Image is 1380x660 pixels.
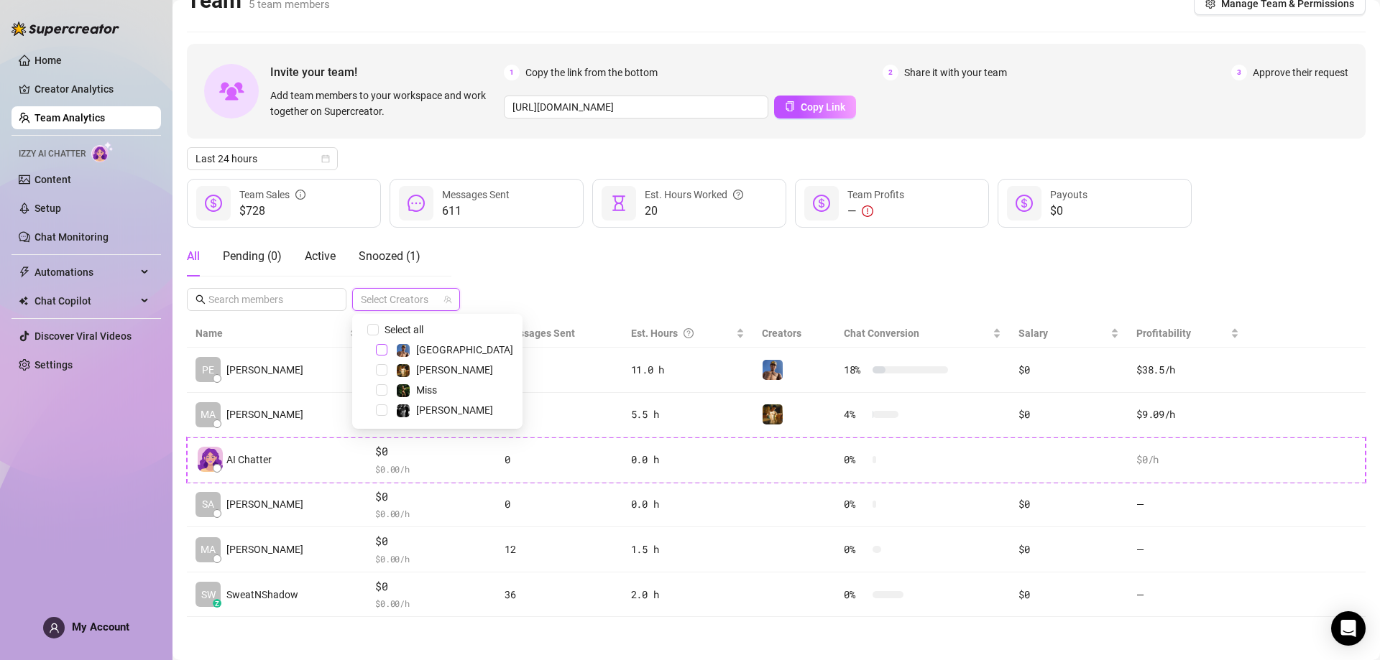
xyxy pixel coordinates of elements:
[375,533,487,550] span: $0
[321,154,330,163] span: calendar
[11,22,119,36] img: logo-BBDzfeDw.svg
[397,364,410,377] img: Marvin
[187,248,200,265] div: All
[505,327,575,339] span: Messages Sent
[19,296,28,306] img: Chat Copilot
[201,406,216,422] span: MA
[847,189,904,200] span: Team Profits
[505,587,614,603] div: 36
[774,96,856,118] button: Copy Link
[416,404,493,416] span: [PERSON_NAME]
[1253,65,1348,80] span: Approve their request
[226,452,272,468] span: AI Chatter
[201,542,216,557] span: MA
[1018,362,1119,378] div: $0
[505,406,614,422] div: 68
[505,452,614,468] div: 0
[505,496,614,512] div: 0
[208,292,326,307] input: Search members
[844,496,867,512] span: 0 %
[305,249,336,263] span: Active
[376,384,387,396] span: Select tree node
[34,78,149,101] a: Creator Analytics
[1018,587,1119,603] div: $0
[505,362,614,378] div: 495
[1128,483,1248,528] td: —
[195,325,346,341] span: Name
[631,542,745,557] div: 1.5 h
[19,266,30,278] span: thunderbolt
[862,205,873,217] span: exclamation-circle
[1050,203,1087,220] span: $0
[239,187,305,203] div: Team Sales
[442,203,510,220] span: 611
[883,65,898,80] span: 2
[34,231,109,243] a: Chat Monitoring
[504,65,520,80] span: 1
[223,248,282,265] div: Pending ( 0 )
[397,404,410,417] img: Marvin
[645,187,743,203] div: Est. Hours Worked
[610,195,627,212] span: hourglass
[442,189,510,200] span: Messages Sent
[270,88,498,119] span: Add team members to your workspace and work together on Supercreator.
[631,452,745,468] div: 0.0 h
[397,344,410,357] img: Dallas
[1016,195,1033,212] span: dollar-circle
[733,187,743,203] span: question-circle
[34,203,61,214] a: Setup
[408,195,425,212] span: message
[1136,362,1239,378] div: $38.5 /h
[763,360,783,380] img: Dallas
[844,587,867,603] span: 0 %
[443,295,452,304] span: team
[1331,611,1366,646] div: Open Intercom Messenger
[34,174,71,185] a: Content
[844,362,867,378] span: 18 %
[1231,65,1247,80] span: 3
[34,359,73,371] a: Settings
[844,452,867,468] span: 0 %
[376,364,387,376] span: Select tree node
[195,148,329,169] span: Last 24 hours
[34,112,105,124] a: Team Analytics
[631,325,734,341] div: Est. Hours
[801,101,845,113] span: Copy Link
[416,364,493,376] span: [PERSON_NAME]
[375,552,487,566] span: $ 0.00 /h
[295,187,305,203] span: info-circle
[375,462,487,476] span: $ 0.00 /h
[226,542,303,557] span: [PERSON_NAME]
[631,587,745,603] div: 2.0 h
[813,195,830,212] span: dollar-circle
[1128,572,1248,618] td: —
[226,587,298,603] span: SweatNShadow
[1136,327,1191,339] span: Profitability
[226,362,303,378] span: [PERSON_NAME]
[202,362,214,378] span: PE
[1136,452,1239,468] div: $0 /h
[375,443,487,460] span: $0
[375,596,487,610] span: $ 0.00 /h
[1018,496,1119,512] div: $0
[844,327,919,339] span: Chat Conversion
[785,101,795,111] span: copy
[1018,406,1119,422] div: $0
[34,261,137,284] span: Automations
[72,621,129,633] span: My Account
[49,623,60,633] span: user
[34,55,62,66] a: Home
[763,404,783,424] img: Marvin
[226,406,303,422] span: [PERSON_NAME]
[201,587,216,603] span: SW
[375,578,487,595] span: $0
[375,488,487,506] span: $0
[359,249,420,263] span: Snoozed ( 1 )
[226,496,303,512] span: [PERSON_NAME]
[684,325,694,341] span: question-circle
[34,330,132,342] a: Discover Viral Videos
[376,344,387,355] span: Select tree node
[202,496,214,512] span: SA
[416,384,437,396] span: Miss
[753,320,835,348] th: Creators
